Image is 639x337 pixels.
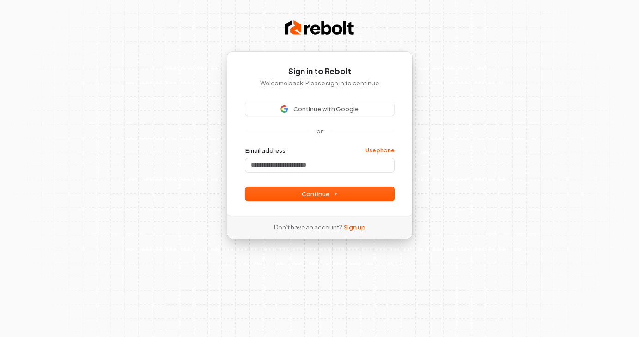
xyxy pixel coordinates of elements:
p: or [316,127,323,135]
span: Don’t have an account? [274,223,342,231]
span: Continue [302,190,338,198]
button: Sign in with GoogleContinue with Google [245,102,394,116]
label: Email address [245,146,286,155]
h1: Sign in to Rebolt [245,66,394,77]
img: Sign in with Google [280,105,288,113]
span: Continue with Google [293,105,359,113]
a: Sign up [344,223,365,231]
p: Welcome back! Please sign in to continue [245,79,394,87]
a: Use phone [365,147,394,154]
img: Rebolt Logo [285,18,354,37]
button: Continue [245,187,394,201]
